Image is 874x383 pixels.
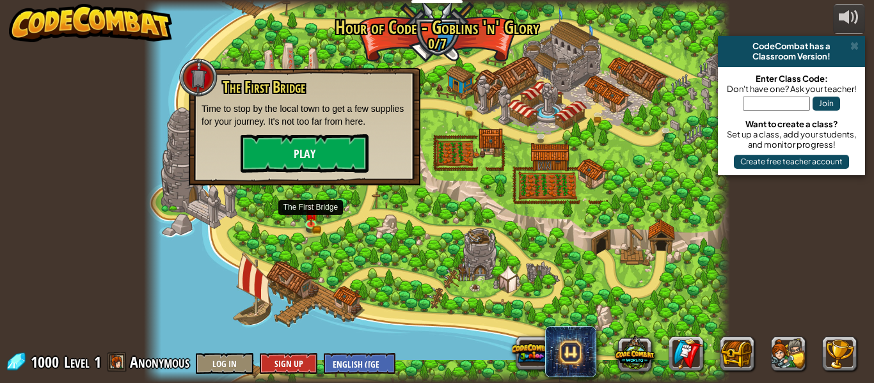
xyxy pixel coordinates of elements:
[724,119,859,129] div: Want to create a class?
[94,352,101,372] span: 1
[307,212,315,217] img: portrait.png
[724,74,859,84] div: Enter Class Code:
[241,134,369,173] button: Play
[833,4,865,34] button: Adjust volume
[64,352,90,373] span: Level
[223,76,305,98] span: The First Bridge
[304,203,317,226] img: level-banner-unlock.png
[202,102,408,128] p: Time to stop by the local town to get a few supplies for your journey. It's not too far from here.
[723,41,860,51] div: CodeCombat has a
[734,155,849,169] button: Create free teacher account
[813,97,840,111] button: Join
[130,352,189,372] span: Anonymous
[260,353,317,374] button: Sign Up
[196,353,253,374] button: Log In
[31,352,63,372] span: 1000
[724,84,859,94] div: Don't have one? Ask your teacher!
[724,129,859,150] div: Set up a class, add your students, and monitor progress!
[723,51,860,61] div: Classroom Version!
[9,4,173,42] img: CodeCombat - Learn how to code by playing a game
